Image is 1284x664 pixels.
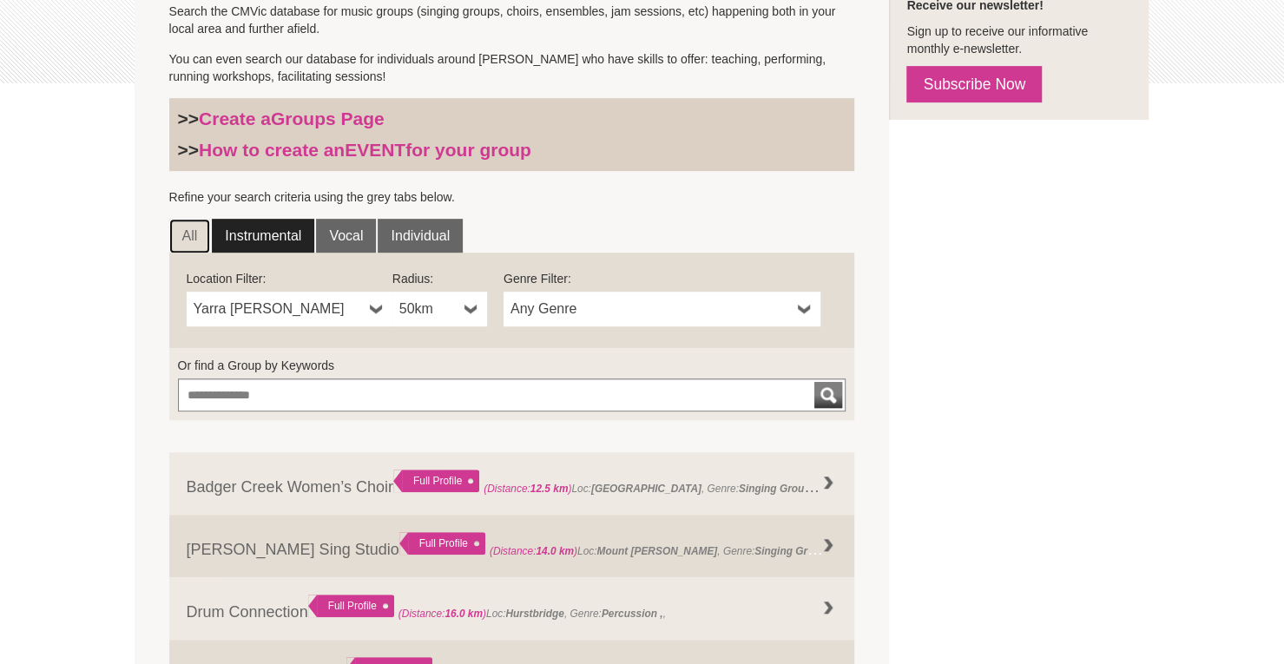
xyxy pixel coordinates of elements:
[178,108,846,130] h3: >>
[392,292,487,326] a: 50km
[178,357,846,374] label: Or find a Group by Keywords
[169,3,855,37] p: Search the CMVic database for music groups (singing groups, choirs, ensembles, jam sessions, etc)...
[169,577,855,640] a: Drum Connection Full Profile (Distance:16.0 km)Loc:Hurstbridge, Genre:Percussion ,,
[199,108,385,128] a: Create aGroups Page
[510,299,791,319] span: Any Genre
[906,66,1042,102] a: Subscribe Now
[316,219,376,253] a: Vocal
[530,483,569,495] strong: 12.5 km
[199,140,531,160] a: How to create anEVENTfor your group
[399,299,458,319] span: 50km
[378,219,463,253] a: Individual
[591,483,701,495] strong: [GEOGRAPHIC_DATA]
[484,483,571,495] span: (Distance: )
[194,299,363,319] span: Yarra [PERSON_NAME]
[392,270,487,287] label: Radius:
[906,23,1131,57] p: Sign up to receive our informative monthly e-newsletter.
[178,139,846,161] h3: >>
[505,608,563,620] strong: Hurstbridge
[504,292,820,326] a: Any Genre
[399,532,485,555] div: Full Profile
[596,545,717,557] strong: Mount [PERSON_NAME]
[739,478,820,496] strong: Singing Group ,
[169,515,855,577] a: [PERSON_NAME] Sing Studio Full Profile (Distance:14.0 km)Loc:Mount [PERSON_NAME], Genre:Singing G...
[490,545,577,557] span: (Distance: )
[602,608,663,620] strong: Percussion ,
[169,50,855,85] p: You can even search our database for individuals around [PERSON_NAME] who have skills to offer: t...
[271,108,385,128] strong: Groups Page
[187,292,392,326] a: Yarra [PERSON_NAME]
[536,545,574,557] strong: 14.0 km
[212,219,314,253] a: Instrumental
[308,595,394,617] div: Full Profile
[345,140,405,160] strong: EVENT
[393,470,479,492] div: Full Profile
[398,608,666,620] span: Loc: , Genre: ,
[398,608,486,620] span: (Distance: )
[754,541,832,558] strong: Singing Group ,
[504,270,820,287] label: Genre Filter:
[484,478,894,496] span: Loc: , Genre: , Members:
[169,188,855,206] p: Refine your search criteria using the grey tabs below.
[490,541,1006,558] span: Loc: , Genre: , Members:
[187,270,392,287] label: Location Filter:
[169,219,211,253] a: All
[444,608,483,620] strong: 16.0 km
[169,452,855,515] a: Badger Creek Women’s Choir Full Profile (Distance:12.5 km)Loc:[GEOGRAPHIC_DATA], Genre:Singing Gr...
